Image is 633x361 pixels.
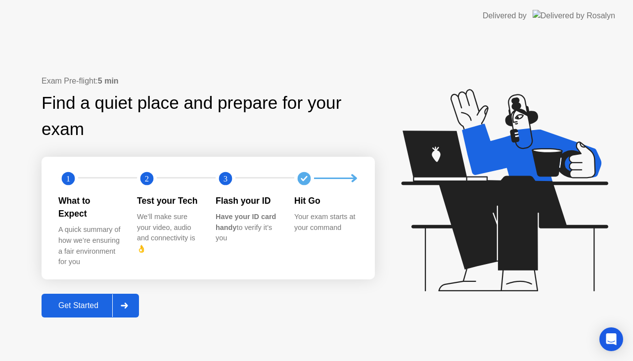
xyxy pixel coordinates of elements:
div: to verify it’s you [216,212,278,244]
div: We’ll make sure your video, audio and connectivity is 👌 [137,212,200,254]
text: 1 [66,174,70,183]
div: Find a quiet place and prepare for your exam [42,90,375,142]
img: Delivered by Rosalyn [533,10,615,21]
b: 5 min [98,77,119,85]
b: Have your ID card handy [216,213,276,231]
div: Get Started [45,301,112,310]
button: Get Started [42,294,139,317]
div: What to Expect [58,194,121,221]
div: Flash your ID [216,194,278,207]
text: 3 [224,174,227,183]
div: Hit Go [294,194,357,207]
div: Delivered by [483,10,527,22]
div: Your exam starts at your command [294,212,357,233]
div: A quick summary of how we’re ensuring a fair environment for you [58,225,121,267]
div: Exam Pre-flight: [42,75,375,87]
text: 2 [145,174,149,183]
div: Test your Tech [137,194,200,207]
div: Open Intercom Messenger [599,327,623,351]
